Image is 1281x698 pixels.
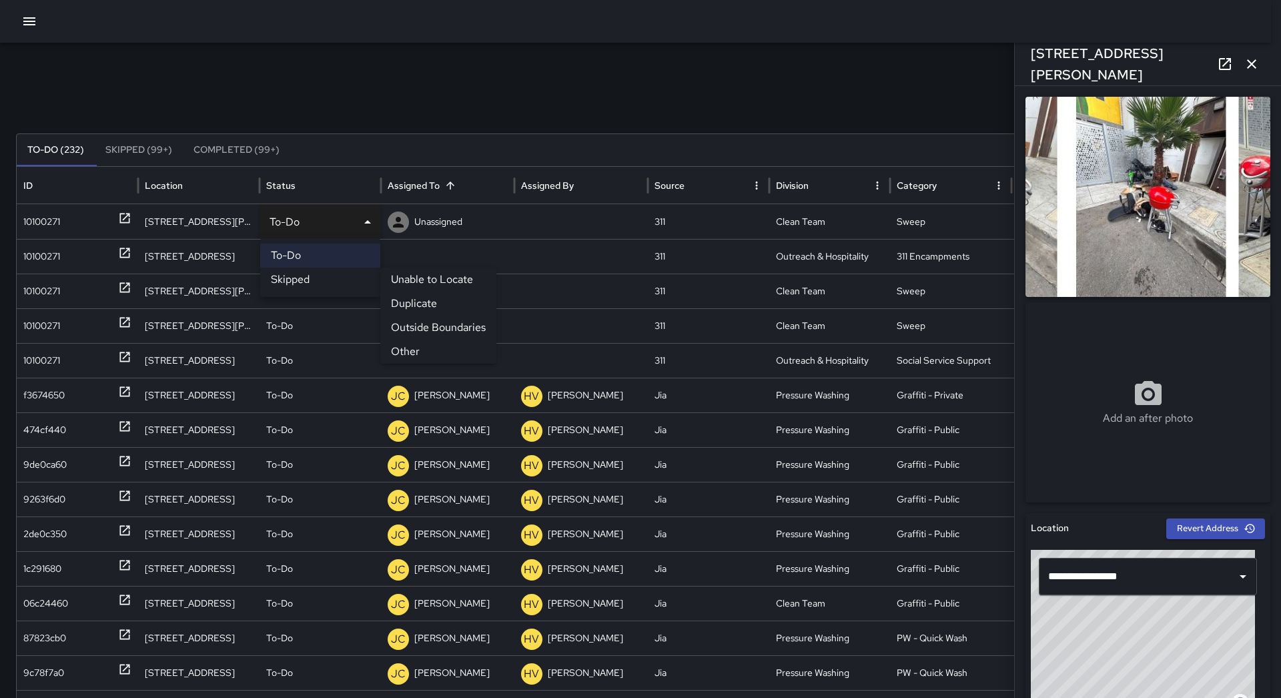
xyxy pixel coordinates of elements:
[260,244,380,268] li: To-Do
[380,340,496,364] li: Other
[380,268,496,292] li: Unable to Locate
[380,316,496,340] li: Outside Boundaries
[380,292,496,316] li: Duplicate
[260,268,380,292] li: Skipped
